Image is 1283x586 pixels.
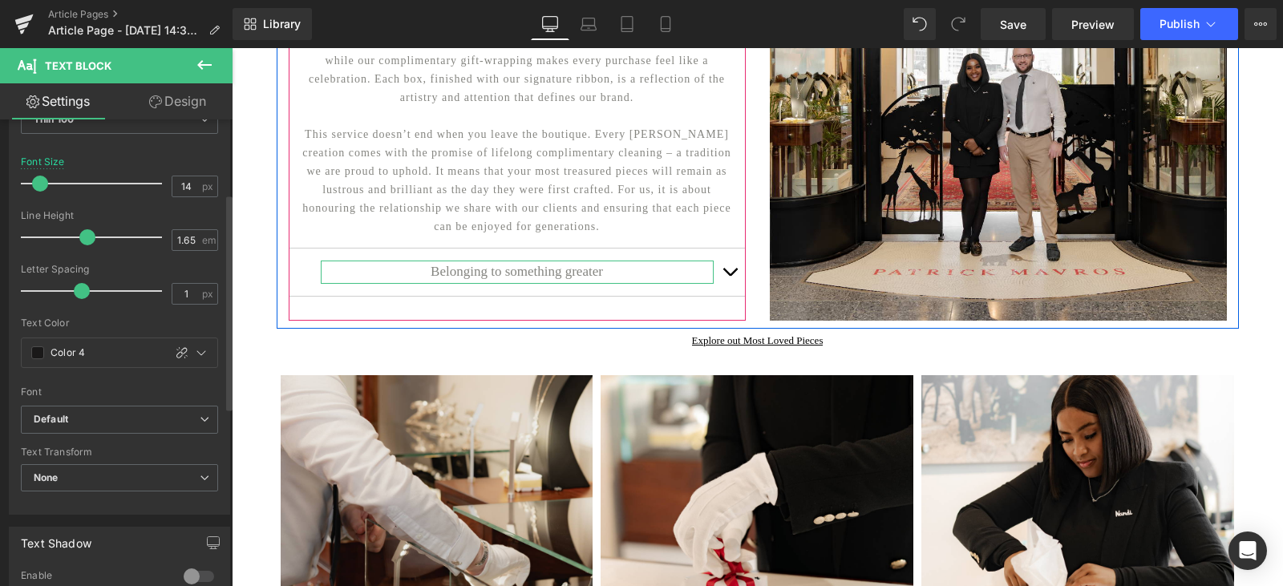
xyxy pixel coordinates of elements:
[202,289,216,299] span: px
[460,284,592,301] a: Explore out Most Loved Pieces
[904,8,936,40] button: Undo
[21,210,218,221] div: Line Height
[942,8,974,40] button: Redo
[608,8,646,40] a: Tablet
[45,59,111,72] span: Text Block
[1245,8,1277,40] button: More
[51,344,156,362] input: Color
[48,8,233,21] a: Article Pages
[21,264,218,275] div: Letter Spacing
[89,212,482,235] h2: Belonging to something greater
[202,181,216,192] span: px
[569,8,608,40] a: Laptop
[1000,16,1026,33] span: Save
[119,83,236,119] a: Design
[21,386,218,398] div: Font
[69,77,502,188] p: This service doesn’t end when you leave the boutique. Every [PERSON_NAME] creation comes with the...
[646,8,685,40] a: Mobile
[233,8,312,40] a: New Library
[1052,8,1134,40] a: Preview
[202,235,216,245] span: em
[21,317,218,329] div: Text Color
[21,447,218,458] div: Text Transform
[531,8,569,40] a: Desktop
[1140,8,1238,40] button: Publish
[21,156,65,168] div: Font Size
[263,17,301,31] span: Library
[34,471,59,483] b: None
[1071,16,1115,33] span: Preview
[1228,531,1267,570] div: Open Intercom Messenger
[34,413,68,426] i: Default
[1160,18,1200,30] span: Publish
[48,24,202,37] span: Article Page - [DATE] 14:30:24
